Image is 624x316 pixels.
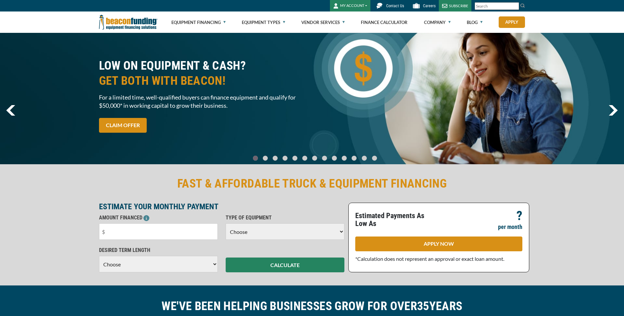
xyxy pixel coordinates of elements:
[609,105,618,116] img: Right Navigator
[291,155,299,161] a: Go To Slide 4
[609,105,618,116] a: next
[99,203,344,211] p: ESTIMATE YOUR MONTHLY PAYMENT
[320,155,328,161] a: Go To Slide 7
[516,212,522,220] p: ?
[330,155,338,161] a: Go To Slide 8
[498,223,522,231] p: per month
[512,4,517,9] a: Clear search text
[226,258,344,272] button: CALCULATE
[370,155,379,161] a: Go To Slide 12
[360,155,368,161] a: Go To Slide 11
[311,155,318,161] a: Go To Slide 6
[281,155,289,161] a: Go To Slide 3
[99,118,147,133] a: CLAIM OFFER
[424,12,451,33] a: Company
[99,246,218,254] p: DESIRED TERM LENGTH
[261,155,269,161] a: Go To Slide 1
[6,105,15,116] img: Left Navigator
[99,214,218,222] p: AMOUNT FINANCED
[361,12,408,33] a: Finance Calculator
[226,214,344,222] p: TYPE OF EQUIPMENT
[386,4,404,8] span: Contact Us
[99,93,308,110] span: For a limited time, well-qualified buyers can finance equipment and qualify for $50,000* in worki...
[520,3,525,8] img: Search
[350,155,358,161] a: Go To Slide 10
[6,105,15,116] a: previous
[99,299,525,314] h2: WE'VE BEEN HELPING BUSINESSES GROW FOR OVER YEARS
[99,223,218,240] input: $
[242,12,285,33] a: Equipment Types
[355,212,435,228] p: Estimated Payments As Low As
[417,299,429,313] span: 35
[301,155,309,161] a: Go To Slide 5
[475,2,519,10] input: Search
[251,155,259,161] a: Go To Slide 0
[355,237,522,251] a: APPLY NOW
[499,16,525,28] a: Apply
[271,155,279,161] a: Go To Slide 2
[355,256,504,262] span: *Calculation does not represent an approval or exact loan amount.
[99,73,308,88] span: GET BOTH WITH BEACON!
[301,12,345,33] a: Vendor Services
[467,12,483,33] a: Blog
[171,12,226,33] a: Equipment Financing
[340,155,348,161] a: Go To Slide 9
[99,176,525,191] h2: FAST & AFFORDABLE TRUCK & EQUIPMENT FINANCING
[99,11,158,33] img: Beacon Funding Corporation logo
[99,58,308,88] h2: LOW ON EQUIPMENT & CASH?
[423,4,436,8] span: Careers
